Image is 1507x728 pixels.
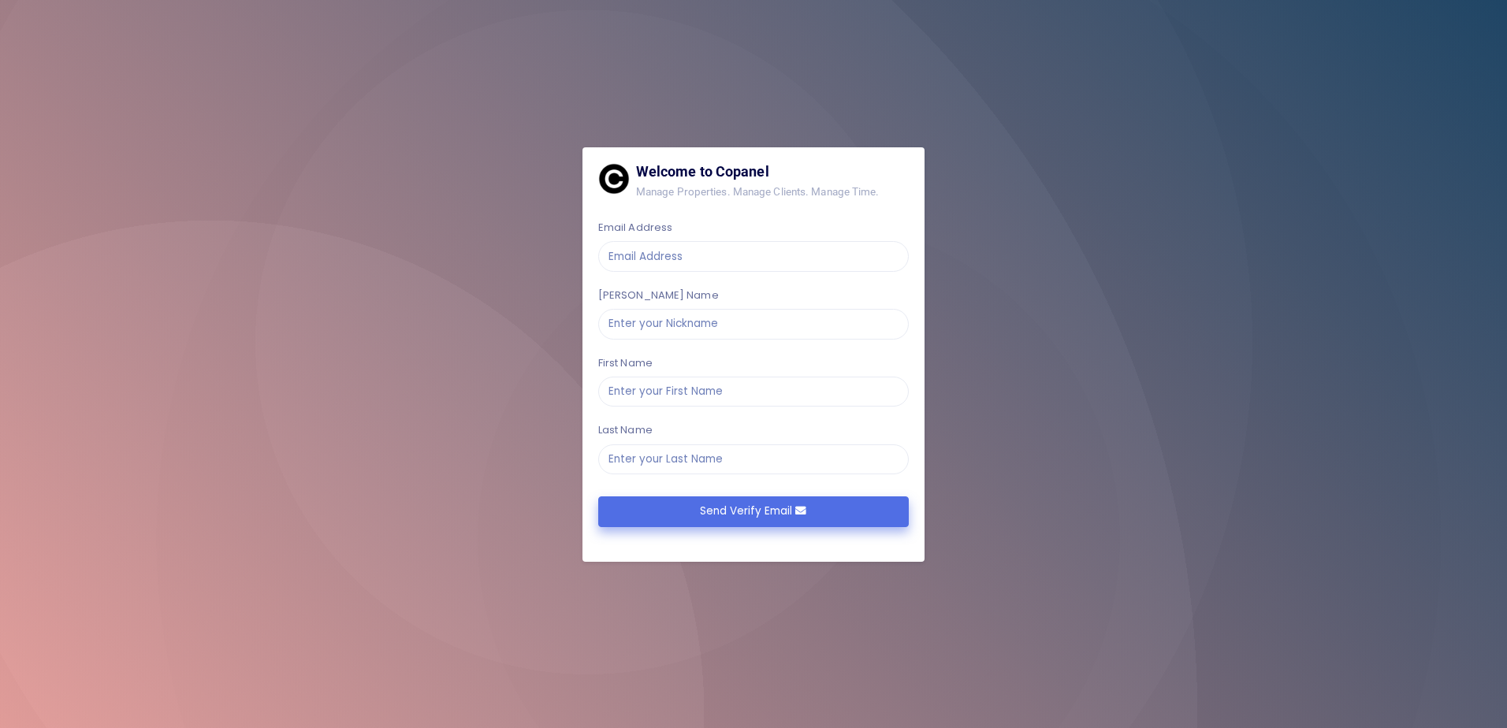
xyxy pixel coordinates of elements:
input: Email Address [598,241,909,271]
input: Enter your First Name [598,377,909,407]
label: First Name [598,355,653,371]
p: Manage Properties. Manage Clients. Manage Time. [636,184,909,201]
button: Send Verify Email [598,496,909,526]
h4: Welcome to Copanel [636,163,909,180]
label: Last Name [598,422,653,438]
input: Enter your Last Name [598,444,909,474]
label: Email Address [598,220,672,236]
input: Enter your Nickname [598,309,909,339]
img: logo [598,163,630,195]
label: [PERSON_NAME] Name [598,288,719,303]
